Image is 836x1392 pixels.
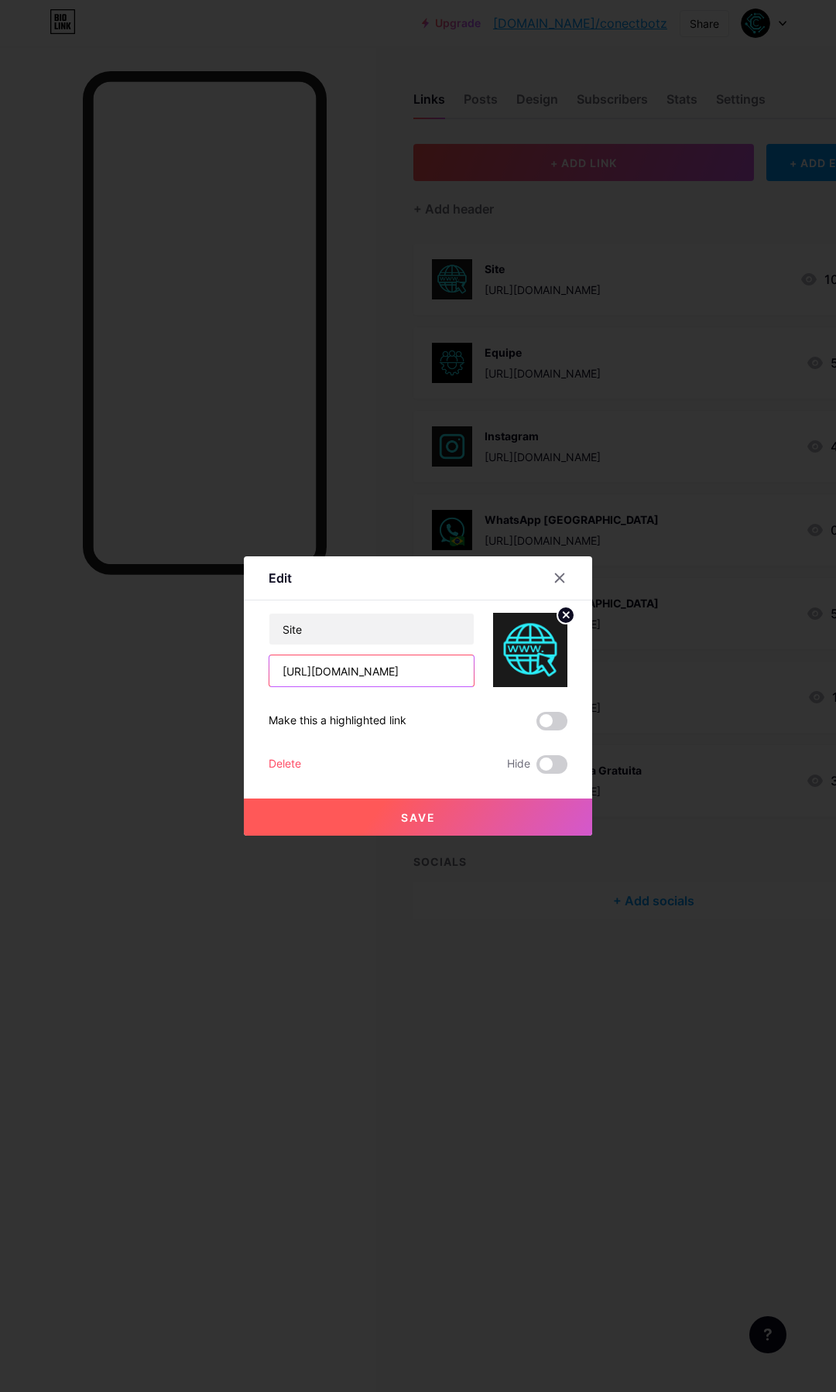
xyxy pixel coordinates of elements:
div: Make this a highlighted link [269,712,406,730]
img: link_thumbnail [493,613,567,687]
span: Save [401,811,436,824]
button: Save [244,799,592,836]
div: Edit [269,569,292,587]
input: Title [269,614,474,645]
span: Hide [507,755,530,774]
input: URL [269,655,474,686]
div: Delete [269,755,301,774]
